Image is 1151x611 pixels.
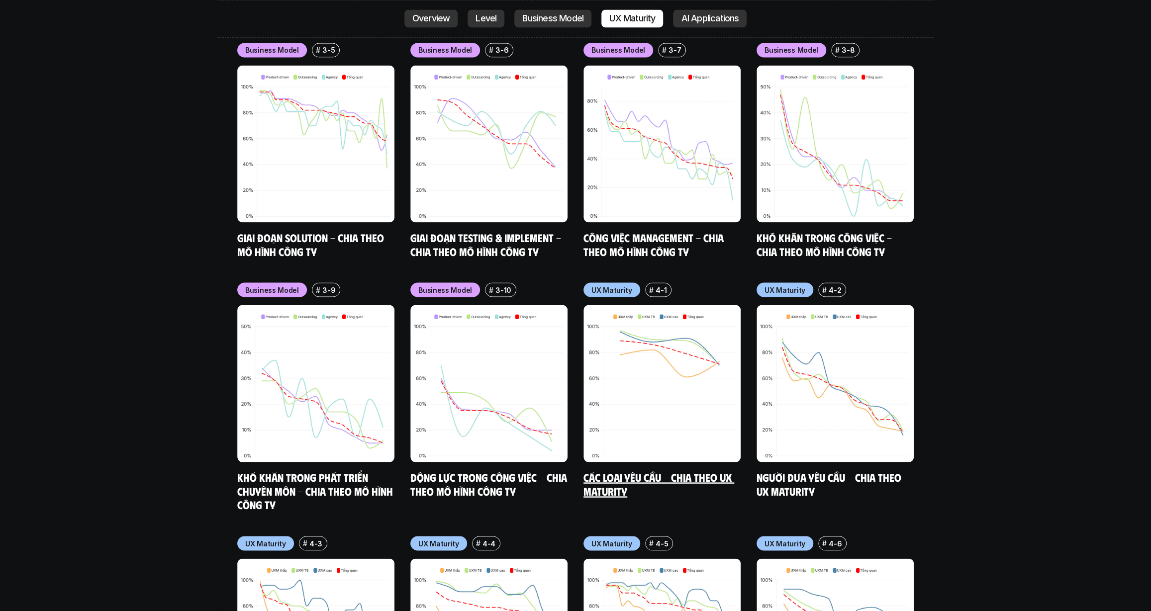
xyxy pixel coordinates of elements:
h6: # [489,286,493,293]
p: 4-6 [829,538,842,548]
a: Overview [404,10,458,28]
p: 4-3 [309,538,322,548]
p: UX Maturity [418,538,459,548]
p: UX Maturity [591,538,632,548]
a: Level [468,10,504,28]
a: Khó khăn trong công việc - Chia theo mô hình công ty [757,230,894,258]
h6: # [316,286,320,293]
p: 3-7 [669,45,681,55]
a: Business Model [514,10,591,28]
p: UX Maturity [245,538,286,548]
p: Business Model [765,45,818,55]
a: Người đưa yêu cầu - Chia theo UX Maturity [757,470,904,497]
p: 3-10 [495,284,511,295]
p: Business Model [522,14,583,24]
a: Giai đoạn Solution - Chia theo mô hình công ty [237,230,386,258]
p: Business Model [418,284,472,295]
p: UX Maturity [609,14,655,24]
p: Business Model [591,45,645,55]
h6: # [662,46,667,54]
p: Business Model [245,284,299,295]
h6: # [649,286,654,293]
h6: # [822,286,827,293]
h6: # [489,46,493,54]
h6: # [316,46,320,54]
p: 3-9 [322,284,335,295]
a: Khó khăn trong phát triển chuyên môn - Chia theo mô hình công ty [237,470,395,511]
h6: # [476,539,480,546]
a: Các loại yêu cầu - Chia theo UX Maturity [583,470,734,497]
p: UX Maturity [765,538,805,548]
h6: # [303,539,307,546]
a: Công việc Management - Chia theo mô hình công ty [583,230,726,258]
p: 4-2 [829,284,841,295]
a: Động lực trong công việc - Chia theo mô hình công ty [410,470,570,497]
p: Level [476,14,496,24]
a: UX Maturity [601,10,663,28]
p: 3-8 [842,45,855,55]
p: 4-5 [656,538,668,548]
a: AI Applications [673,10,747,28]
a: Giai đoạn Testing & Implement - Chia theo mô hình công ty [410,230,564,258]
p: UX Maturity [591,284,632,295]
p: 3-6 [495,45,508,55]
p: UX Maturity [765,284,805,295]
p: 4-4 [482,538,495,548]
h6: # [822,539,827,546]
h6: # [835,46,840,54]
p: AI Applications [681,14,739,24]
h6: # [649,539,654,546]
p: Business Model [245,45,299,55]
p: Overview [412,14,450,24]
p: Business Model [418,45,472,55]
p: 4-1 [656,284,667,295]
p: 3-5 [322,45,335,55]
